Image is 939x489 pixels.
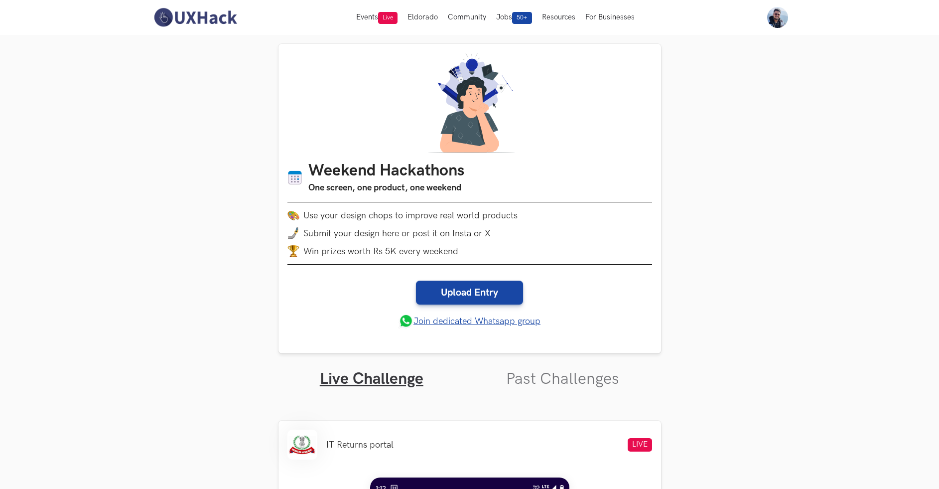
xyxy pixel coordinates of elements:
a: Upload Entry [416,281,523,305]
li: Use your design chops to improve real world products [287,209,652,221]
img: palette.png [287,209,299,221]
span: LIVE [628,438,652,452]
li: Win prizes worth Rs 5K every weekend [287,245,652,257]
span: 50+ [512,12,532,24]
h3: One screen, one product, one weekend [308,181,464,195]
a: Live Challenge [320,369,423,389]
img: A designer thinking [422,53,518,153]
li: IT Returns portal [326,440,394,450]
h1: Weekend Hackathons [308,162,464,181]
img: Your profile pic [767,7,788,28]
img: Calendar icon [287,170,302,185]
a: Past Challenges [506,369,619,389]
ul: Tabs Interface [278,353,661,389]
img: mobile-in-hand.png [287,227,299,239]
span: Live [378,12,398,24]
img: trophy.png [287,245,299,257]
img: UXHack-logo.png [151,7,240,28]
a: Join dedicated Whatsapp group [399,314,540,328]
span: Submit your design here or post it on Insta or X [303,228,491,239]
img: whatsapp.png [399,314,413,328]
